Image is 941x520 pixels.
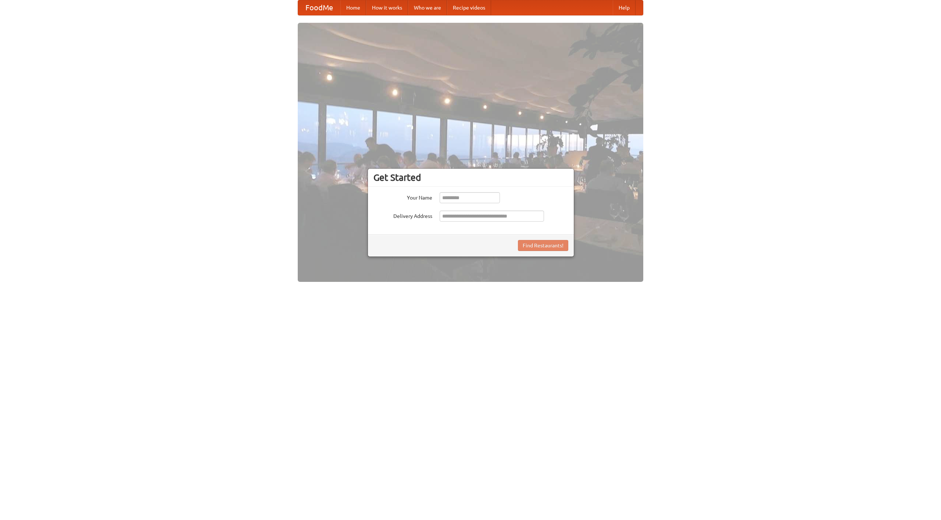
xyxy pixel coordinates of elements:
label: Delivery Address [373,211,432,220]
a: Help [613,0,636,15]
a: How it works [366,0,408,15]
button: Find Restaurants! [518,240,568,251]
h3: Get Started [373,172,568,183]
a: Home [340,0,366,15]
a: Who we are [408,0,447,15]
a: FoodMe [298,0,340,15]
label: Your Name [373,192,432,201]
a: Recipe videos [447,0,491,15]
